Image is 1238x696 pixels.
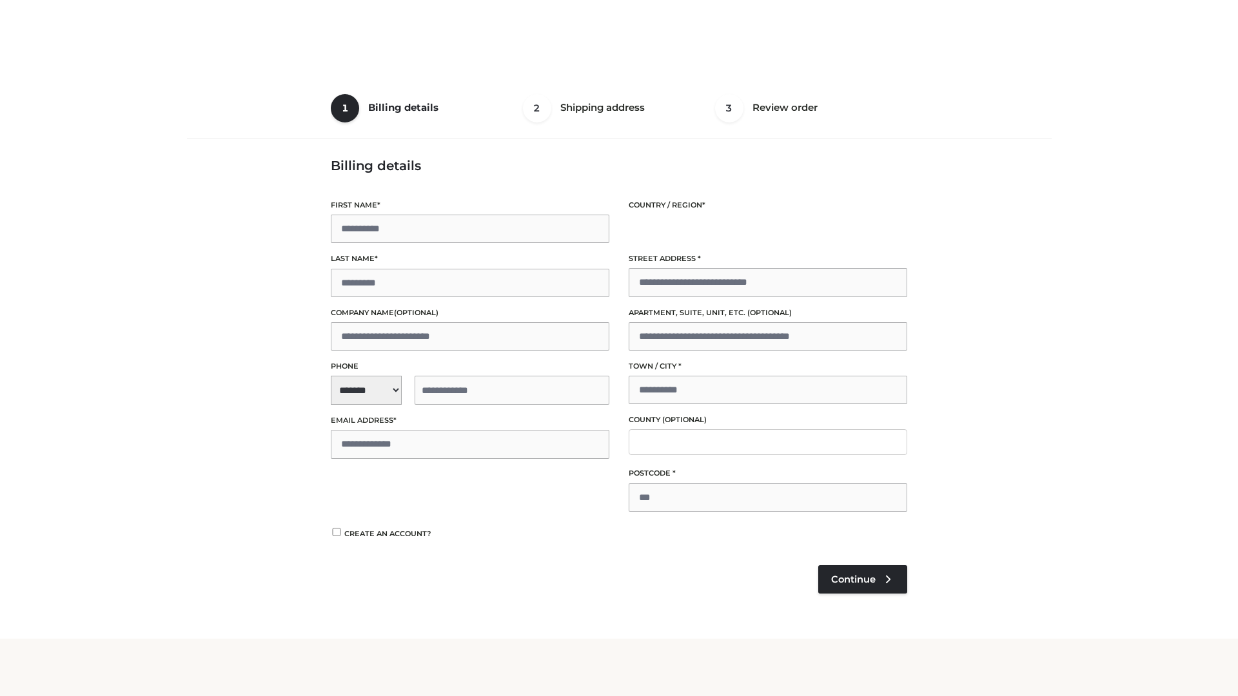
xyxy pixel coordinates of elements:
[394,308,438,317] span: (optional)
[831,574,876,585] span: Continue
[629,414,907,426] label: County
[629,307,907,319] label: Apartment, suite, unit, etc.
[818,565,907,594] a: Continue
[331,253,609,265] label: Last name
[344,529,431,538] span: Create an account?
[629,253,907,265] label: Street address
[331,528,342,536] input: Create an account?
[331,360,609,372] label: Phone
[629,199,907,211] label: Country / Region
[662,415,707,424] span: (optional)
[629,360,907,372] label: Town / City
[747,308,792,317] span: (optional)
[331,307,609,319] label: Company name
[629,467,907,479] label: Postcode
[331,199,609,211] label: First name
[331,158,907,173] h3: Billing details
[331,414,609,427] label: Email address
